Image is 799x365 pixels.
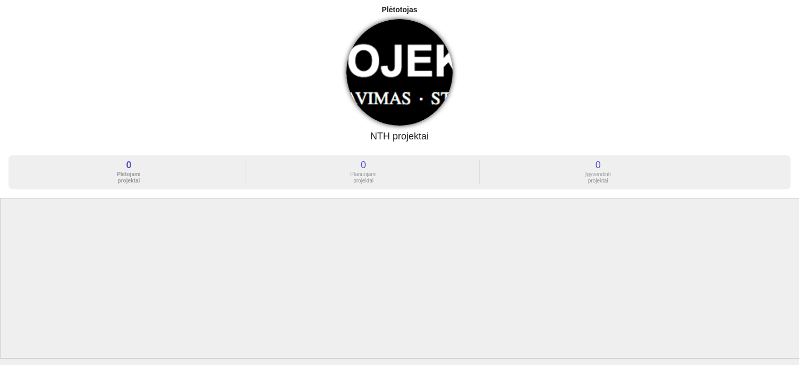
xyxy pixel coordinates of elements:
[8,126,790,147] h3: NTH projektai
[382,4,418,15] div: Plėtotojas
[482,160,714,170] div: 0
[248,160,480,170] div: 0
[13,160,245,170] div: 0
[248,176,482,184] a: 0 Planuojamiprojektai
[248,171,480,184] div: Planuojami projektai
[13,171,245,184] div: Plėtojami projektai
[482,171,714,184] div: Įgyvendinti projektai
[482,176,714,184] a: 0 Įgyvendintiprojektai
[13,176,248,184] a: 0 Plėtojamiprojektai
